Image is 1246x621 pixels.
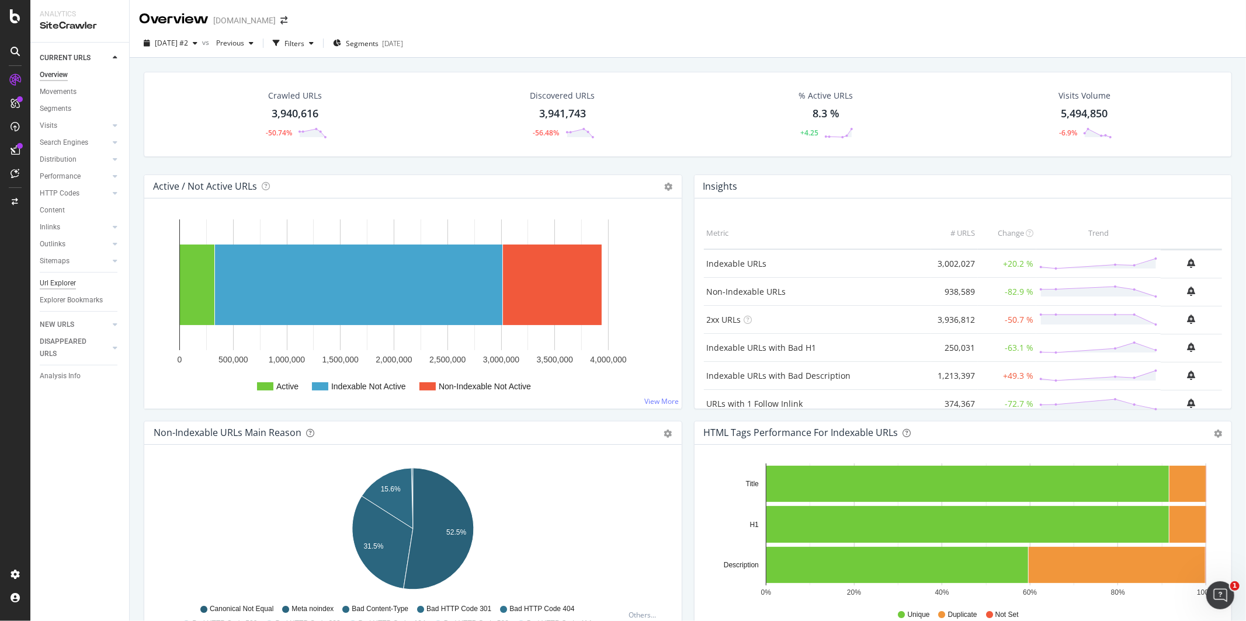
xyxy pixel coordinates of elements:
div: Filters [284,39,304,48]
a: Analysis Info [40,370,121,382]
text: 0 [178,355,182,364]
span: Unique [908,610,930,620]
div: DISAPPEARED URLS [40,336,99,360]
iframe: Intercom live chat [1206,581,1234,609]
a: Performance [40,170,109,183]
text: 0% [761,588,771,596]
button: Filters [268,34,318,53]
div: Segments [40,103,71,115]
a: Explorer Bookmarks [40,294,121,306]
div: Non-Indexable URLs Main Reason [154,427,301,438]
a: Movements [40,86,121,98]
a: Content [40,204,121,217]
td: 250,031 [931,334,978,362]
td: +20.2 % [978,249,1036,278]
button: Previous [211,34,258,53]
div: bell-plus [1188,371,1196,380]
a: Distribution [40,153,109,166]
span: Bad HTTP Code 301 [426,604,491,614]
a: Visits [40,120,109,132]
td: 3,936,812 [931,306,978,334]
span: 1 [1230,581,1240,591]
div: 3,941,743 [539,106,586,121]
div: -50.74% [266,128,292,138]
text: 3,000,000 [483,355,519,364]
span: Canonical Not Equal [210,604,273,614]
div: Crawled URLs [268,90,322,102]
text: 31.5% [364,543,384,551]
td: 938,589 [931,278,978,306]
a: Outlinks [40,238,109,250]
div: Search Engines [40,137,88,149]
a: Indexable URLs with Bad Description [707,370,851,381]
span: Bad HTTP Code 404 [509,604,574,614]
text: Non-Indexable Not Active [439,382,531,391]
span: Segments [346,39,379,48]
div: bell-plus [1188,399,1196,408]
td: -72.7 % [978,390,1036,418]
a: URLs with 1 Follow Inlink [707,398,803,409]
div: % Active URLs [799,90,853,102]
td: -50.7 % [978,306,1036,334]
button: [DATE] #2 [139,34,202,53]
text: 60% [1023,588,1037,596]
a: CURRENT URLS [40,52,109,64]
div: -56.48% [533,128,560,138]
div: Visits Volume [1058,90,1110,102]
div: A chart. [144,208,681,409]
text: 500,000 [218,355,248,364]
text: 15.6% [381,486,401,494]
div: bell-plus [1188,315,1196,324]
div: +4.25 [800,128,818,138]
a: Url Explorer [40,277,121,289]
span: 2025 Sep. 15th #2 [155,38,188,48]
div: Sitemaps [40,255,70,267]
span: vs [202,37,211,47]
td: -82.9 % [978,278,1036,306]
td: 1,213,397 [931,362,978,390]
div: HTTP Codes [40,187,79,200]
th: # URLS [931,217,978,249]
div: Analysis Info [40,370,81,382]
text: Indexable Not Active [331,382,406,391]
div: NEW URLS [40,319,74,331]
text: 2,500,000 [429,355,466,364]
text: Description [723,561,758,569]
div: Discovered URLs [530,90,595,102]
div: Others... [629,610,662,620]
div: Explorer Bookmarks [40,294,103,306]
td: 3,002,027 [931,249,978,278]
text: 4,000,000 [590,355,626,364]
div: 3,940,616 [272,106,318,121]
div: Inlinks [40,221,60,233]
div: HTML Tags Performance for Indexable URLs [704,427,898,438]
div: Outlinks [40,238,65,250]
div: Overview [40,69,68,81]
th: Metric [704,217,932,249]
div: -6.9% [1059,128,1077,138]
div: 5,494,850 [1061,106,1108,121]
a: Non-Indexable URLs [707,286,786,297]
h4: Insights [703,179,738,194]
span: Duplicate [948,610,977,620]
text: 3,500,000 [537,355,573,364]
div: Content [40,204,65,217]
text: 100% [1197,588,1215,596]
td: 374,367 [931,390,978,418]
a: Segments [40,103,121,115]
text: 40% [935,588,949,596]
a: Search Engines [40,137,109,149]
text: 20% [847,588,861,596]
a: NEW URLS [40,319,109,331]
div: [DATE] [382,39,403,48]
svg: A chart. [704,463,1222,599]
div: Performance [40,170,81,183]
div: CURRENT URLS [40,52,91,64]
text: Title [745,480,759,488]
text: 52.5% [446,528,466,536]
svg: A chart. [154,463,672,599]
text: 1,000,000 [269,355,305,364]
div: bell-plus [1188,259,1196,268]
i: Options [665,183,673,191]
